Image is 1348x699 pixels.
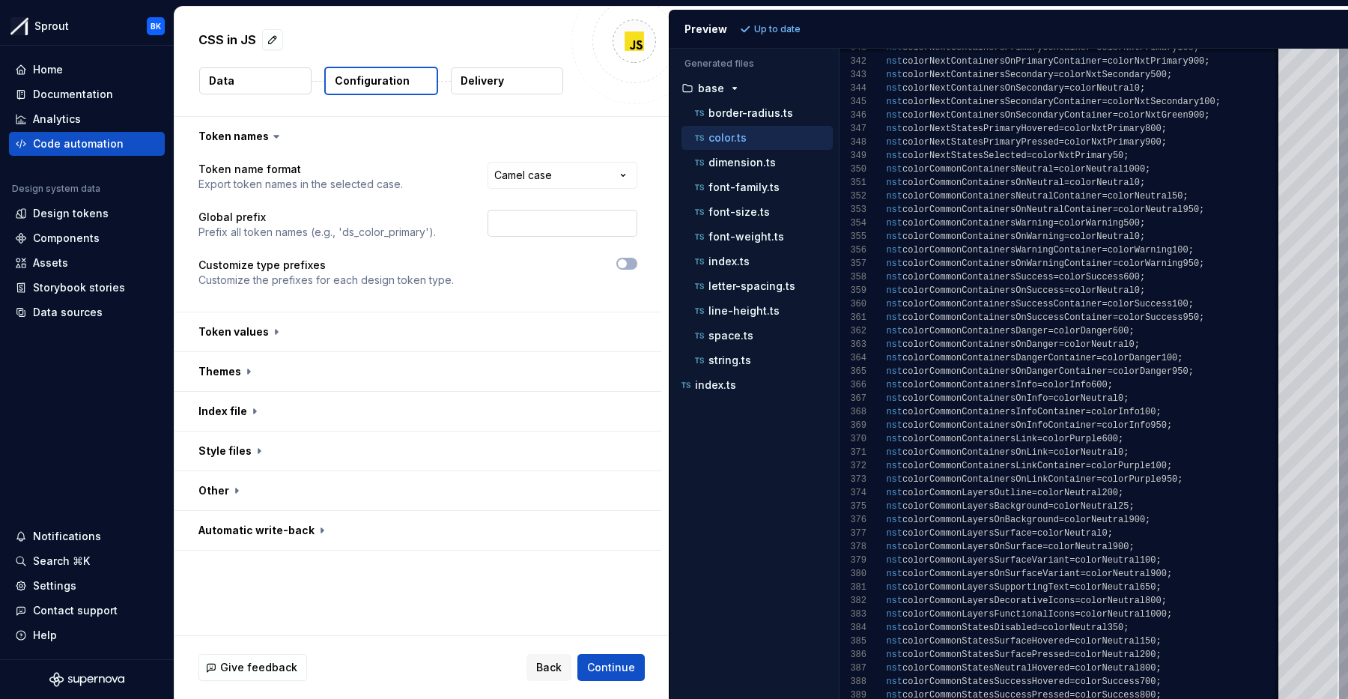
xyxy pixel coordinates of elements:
[840,473,866,486] div: 373
[1107,528,1112,539] span: ;
[708,330,753,342] p: space.ts
[198,31,256,49] p: CSS in JS
[902,191,1102,202] span: colorCommonContainersNeutralContainer
[902,164,1054,175] span: colorCommonContainersNeutral
[675,377,833,393] button: index.ts
[708,132,747,144] p: color.ts
[198,177,403,192] p: Export token names in the selected case.
[708,305,780,317] p: line-height.ts
[840,324,866,338] div: 362
[1069,83,1140,94] span: colorNeutral0
[49,672,124,687] a: Supernova Logo
[1139,83,1144,94] span: ;
[1102,474,1177,485] span: colorPurple950
[1096,474,1102,485] span: =
[33,280,125,295] div: Storybook stories
[875,124,902,134] span: const
[33,231,100,246] div: Components
[1118,205,1199,215] span: colorNeutral950
[875,501,902,512] span: const
[875,353,902,363] span: const
[902,218,1054,229] span: colorCommonContainersWarning
[875,461,902,471] span: const
[1037,528,1108,539] span: colorNeutral0
[875,434,902,444] span: const
[675,80,833,97] button: base
[1091,407,1156,417] span: colorInfo100
[902,515,1059,525] span: colorCommonLayersOnBackground
[9,226,165,250] a: Components
[9,623,165,647] button: Help
[681,130,833,146] button: color.ts
[902,56,1102,67] span: colorNextContainersOnPrimaryContainer
[681,204,833,220] button: font-size.ts
[451,67,563,94] button: Delivery
[1118,110,1204,121] span: colorNxtGreen900
[840,432,866,446] div: 370
[840,257,866,270] div: 357
[1107,366,1112,377] span: =
[9,524,165,548] button: Notifications
[840,82,866,95] div: 344
[34,19,69,34] div: Sprout
[698,82,724,94] p: base
[9,107,165,131] a: Analytics
[33,62,63,77] div: Home
[1053,164,1058,175] span: =
[1058,339,1063,350] span: =
[1096,353,1102,363] span: =
[840,540,866,554] div: 378
[1064,515,1145,525] span: colorNeutral900
[840,405,866,419] div: 368
[1112,258,1117,269] span: =
[875,205,902,215] span: const
[840,365,866,378] div: 365
[1064,232,1069,242] span: =
[840,513,866,527] div: 376
[875,83,902,94] span: const
[875,474,902,485] span: const
[1064,137,1162,148] span: colorNxtPrimary900
[754,23,801,35] p: Up to date
[902,407,1086,417] span: colorCommonContainersInfoContainer
[875,245,902,255] span: const
[1096,420,1102,431] span: =
[1058,272,1139,282] span: colorSuccess600
[9,251,165,275] a: Assets
[902,501,1048,512] span: colorCommonLayersBackground
[33,603,118,618] div: Contact support
[681,352,833,369] button: string.ts
[840,270,866,284] div: 358
[681,278,833,294] button: letter-spacing.ts
[1064,339,1135,350] span: colorNeutral0
[1053,70,1058,80] span: =
[875,285,902,296] span: const
[33,206,109,221] div: Design tokens
[1161,124,1166,134] span: ;
[1107,299,1188,309] span: colorSuccess100
[1048,447,1053,458] span: =
[902,420,1096,431] span: colorCommonContainersOnInfoContainer
[1085,407,1090,417] span: =
[1069,178,1140,188] span: colorNeutral0
[840,55,866,68] div: 342
[33,136,124,151] div: Code automation
[9,202,165,226] a: Design tokens
[1102,353,1177,363] span: colorDanger100
[1069,285,1140,296] span: colorNeutral0
[875,70,902,80] span: const
[681,154,833,171] button: dimension.ts
[902,285,1064,296] span: colorCommonContainersOnSuccess
[1204,56,1209,67] span: ;
[1204,110,1209,121] span: ;
[1199,312,1204,323] span: ;
[12,183,100,195] div: Design system data
[1129,326,1134,336] span: ;
[708,280,795,292] p: letter-spacing.ts
[33,305,103,320] div: Data sources
[875,258,902,269] span: const
[681,253,833,270] button: index.ts
[875,164,902,175] span: const
[875,407,902,417] span: const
